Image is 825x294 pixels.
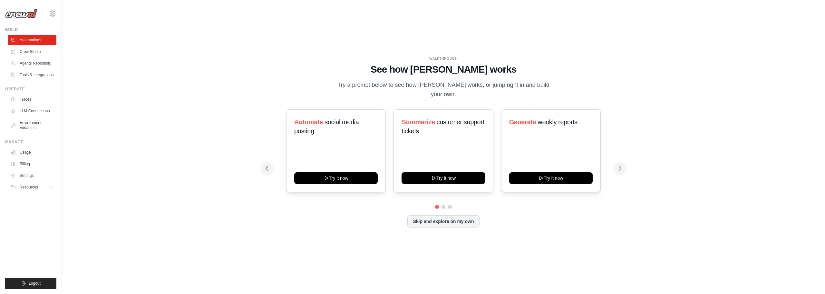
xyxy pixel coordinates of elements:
[5,86,56,92] div: Operate
[5,139,56,145] div: Manage
[266,56,621,61] div: WALKTHROUGH
[5,278,56,289] button: Logout
[294,172,378,184] button: Try it now
[538,118,577,126] span: weekly reports
[509,118,536,126] span: Generate
[8,117,56,133] a: Environment Variables
[8,70,56,80] a: Tools & Integrations
[29,281,41,286] span: Logout
[402,118,484,135] span: customer support tickets
[8,170,56,181] a: Settings
[8,94,56,105] a: Traces
[402,118,435,126] span: Summarize
[8,147,56,157] a: Usage
[8,46,56,57] a: Crew Studio
[407,215,479,228] button: Skip and explore on my own
[8,35,56,45] a: Automations
[402,172,485,184] button: Try it now
[335,80,552,99] p: Try a prompt below to see how [PERSON_NAME] works, or jump right in and build your own.
[294,118,323,126] span: Automate
[294,118,359,135] span: social media posting
[5,27,56,32] div: Build
[5,9,37,18] img: Logo
[509,172,593,184] button: Try it now
[20,185,38,190] span: Resources
[8,106,56,116] a: LLM Connections
[8,182,56,192] button: Resources
[8,58,56,68] a: Agents Repository
[8,159,56,169] a: Billing
[266,64,621,75] h1: See how [PERSON_NAME] works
